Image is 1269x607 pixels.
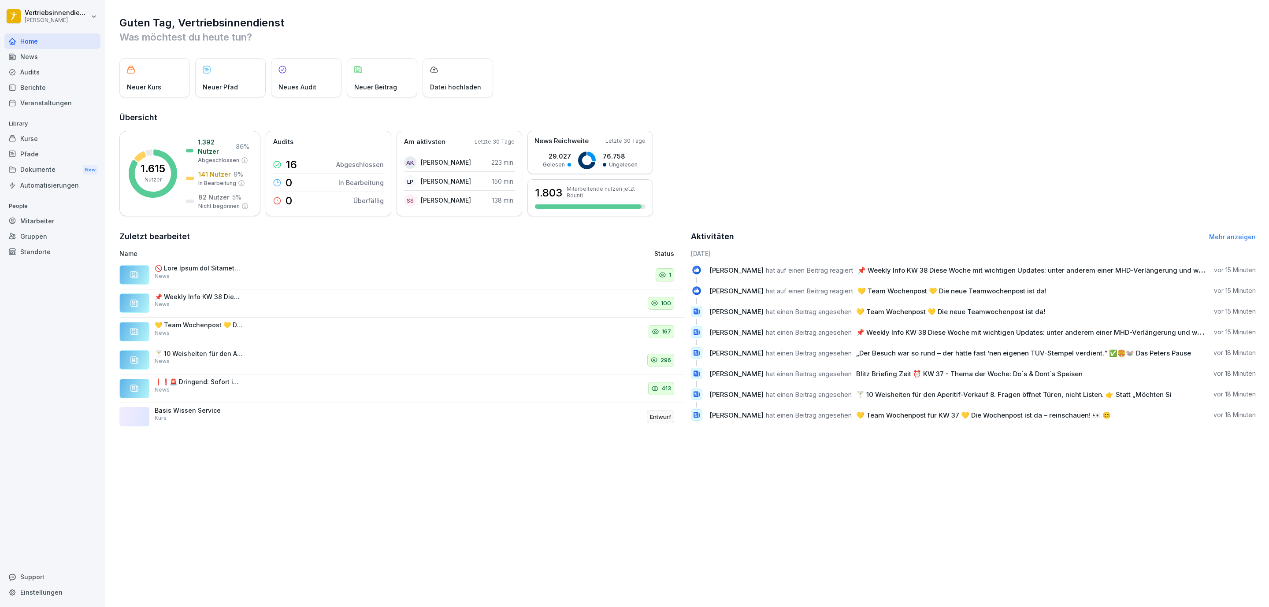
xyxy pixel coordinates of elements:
[766,307,852,316] span: hat einen Beitrag angesehen
[25,17,89,23] p: [PERSON_NAME]
[691,249,1256,258] h6: [DATE]
[609,161,638,169] p: Ungelesen
[1213,348,1256,357] p: vor 18 Minuten
[119,111,1256,124] h2: Übersicht
[404,175,416,188] div: LP
[4,146,100,162] a: Pfade
[119,30,1256,44] p: Was möchtest du heute tun?
[766,370,852,378] span: hat einen Beitrag angesehen
[475,138,515,146] p: Letzte 30 Tage
[709,266,764,274] span: [PERSON_NAME]
[4,49,100,64] a: News
[404,156,416,169] div: AK
[1209,233,1256,241] a: Mehr anzeigen
[236,142,249,151] p: 86 %
[567,185,646,199] p: Mitarbeitende nutzen jetzt Bounti
[119,16,1256,30] h1: Guten Tag, Vertriebsinnendienst
[1213,411,1256,419] p: vor 18 Minuten
[4,229,100,244] a: Gruppen
[709,370,764,378] span: [PERSON_NAME]
[654,249,674,258] p: Status
[155,300,170,308] p: News
[127,82,161,92] p: Neuer Kurs
[354,82,397,92] p: Neuer Beitrag
[155,321,243,329] p: 💛 Team Wochenpost 💛 Die neue Teamwochenpost ist da!
[4,199,100,213] p: People
[1214,328,1256,337] p: vor 15 Minuten
[155,350,243,358] p: 🍸 10 Weisheiten für den Aperitif-Verkauf 8. Fragen öffnet Türen, nicht Listen. 👉 Statt „Möchten S...
[336,160,384,169] p: Abgeschlossen
[155,386,170,394] p: News
[856,370,1083,378] span: Blitz Briefing Zeit ⏰ KW 37 - Thema der Woche: Do´s & Dont´s Speisen
[278,82,316,92] p: Neues Audit
[404,194,416,207] div: SS
[660,356,671,365] p: 296
[856,349,1191,357] span: „Der Besuch war so rund – der hätte fast ’nen eigenen TÜV-Stempel verdient.“ ✅🍔🐭 Das Peters Pause
[1213,369,1256,378] p: vor 18 Minuten
[141,163,165,174] p: 1.615
[198,202,240,210] p: Nicht begonnen
[203,82,238,92] p: Neuer Pfad
[119,249,482,258] p: Name
[766,390,852,399] span: hat einen Beitrag angesehen
[4,64,100,80] div: Audits
[421,158,471,167] p: [PERSON_NAME]
[273,137,293,147] p: Audits
[709,411,764,419] span: [PERSON_NAME]
[4,33,100,49] div: Home
[145,176,162,184] p: Nutzer
[4,80,100,95] a: Berichte
[430,82,481,92] p: Datei hochladen
[1214,286,1256,295] p: vor 15 Minuten
[766,328,852,337] span: hat einen Beitrag angesehen
[856,328,1205,337] span: 📌 Weekly Info KW 38 Diese Woche mit wichtigen Updates: unter anderem einer MHD-Verlängerung und weit
[662,327,671,336] p: 167
[155,293,243,301] p: 📌 Weekly Info KW 38 Diese Woche mit wichtigen Updates: unter anderem einer MHD-Verlängerung und w...
[83,165,98,175] div: New
[119,318,685,346] a: 💛 Team Wochenpost 💛 Die neue Teamwochenpost ist da!News167
[286,159,297,170] p: 16
[766,266,853,274] span: hat auf einen Beitrag reagiert
[119,374,685,403] a: ❗❗🚨 Dringend: Sofort iOS-Update durchführen! 🚨❗❗ WICHTIG für alle Apple-Nutzer: Apple hat eine kr...
[669,270,671,279] p: 1
[155,329,170,337] p: News
[4,244,100,259] a: Standorte
[661,384,671,393] p: 413
[4,178,100,193] a: Automatisierungen
[4,162,100,178] a: DokumenteNew
[198,137,233,156] p: 1.392 Nutzer
[198,170,231,179] p: 141 Nutzer
[338,178,384,187] p: In Bearbeitung
[25,9,89,17] p: Vertriebsinnendienst
[4,95,100,111] div: Veranstaltungen
[709,390,764,399] span: [PERSON_NAME]
[709,287,764,295] span: [PERSON_NAME]
[4,131,100,146] a: Kurse
[286,196,292,206] p: 0
[857,287,1046,295] span: 💛 Team Wochenpost 💛 Die neue Teamwochenpost ist da!
[856,411,1111,419] span: 💛 Team Wochenpost für KW 37 💛 Die Wochenpost ist da – reinschauen! 👀 😊
[119,403,685,432] a: Basis Wissen ServiceKursEntwurf
[1214,266,1256,274] p: vor 15 Minuten
[155,414,167,422] p: Kurs
[421,196,471,205] p: [PERSON_NAME]
[4,585,100,600] a: Einstellungen
[198,192,230,202] p: 82 Nutzer
[543,161,565,169] p: Gelesen
[491,158,515,167] p: 223 min.
[543,152,571,161] p: 29.027
[353,196,384,205] p: Überfällig
[119,230,685,243] h2: Zuletzt bearbeitet
[119,346,685,375] a: 🍸 10 Weisheiten für den Aperitif-Verkauf 8. Fragen öffnet Türen, nicht Listen. 👉 Statt „Möchten S...
[4,213,100,229] a: Mitarbeiter
[4,162,100,178] div: Dokumente
[404,137,445,147] p: Am aktivsten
